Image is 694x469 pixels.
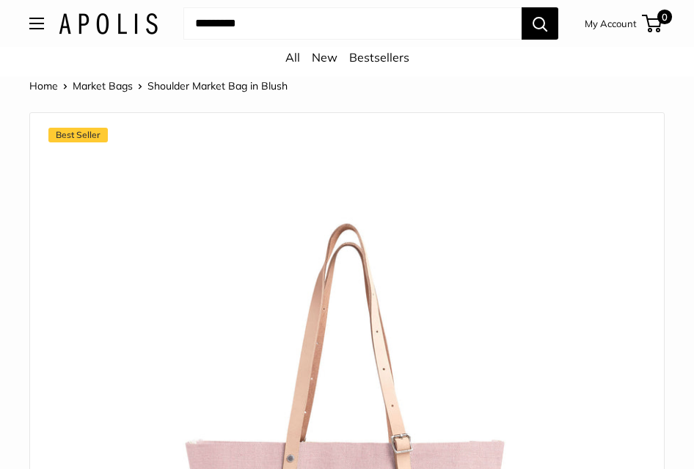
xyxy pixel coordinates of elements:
[12,413,157,457] iframe: Sign Up via Text for Offers
[48,128,108,142] span: Best Seller
[585,15,637,32] a: My Account
[522,7,558,40] button: Search
[29,76,288,95] nav: Breadcrumb
[657,10,672,24] span: 0
[29,18,44,29] button: Open menu
[59,13,158,34] img: Apolis
[285,50,300,65] a: All
[147,79,288,92] span: Shoulder Market Bag in Blush
[349,50,409,65] a: Bestsellers
[183,7,522,40] input: Search...
[73,79,133,92] a: Market Bags
[643,15,662,32] a: 0
[29,79,58,92] a: Home
[312,50,337,65] a: New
